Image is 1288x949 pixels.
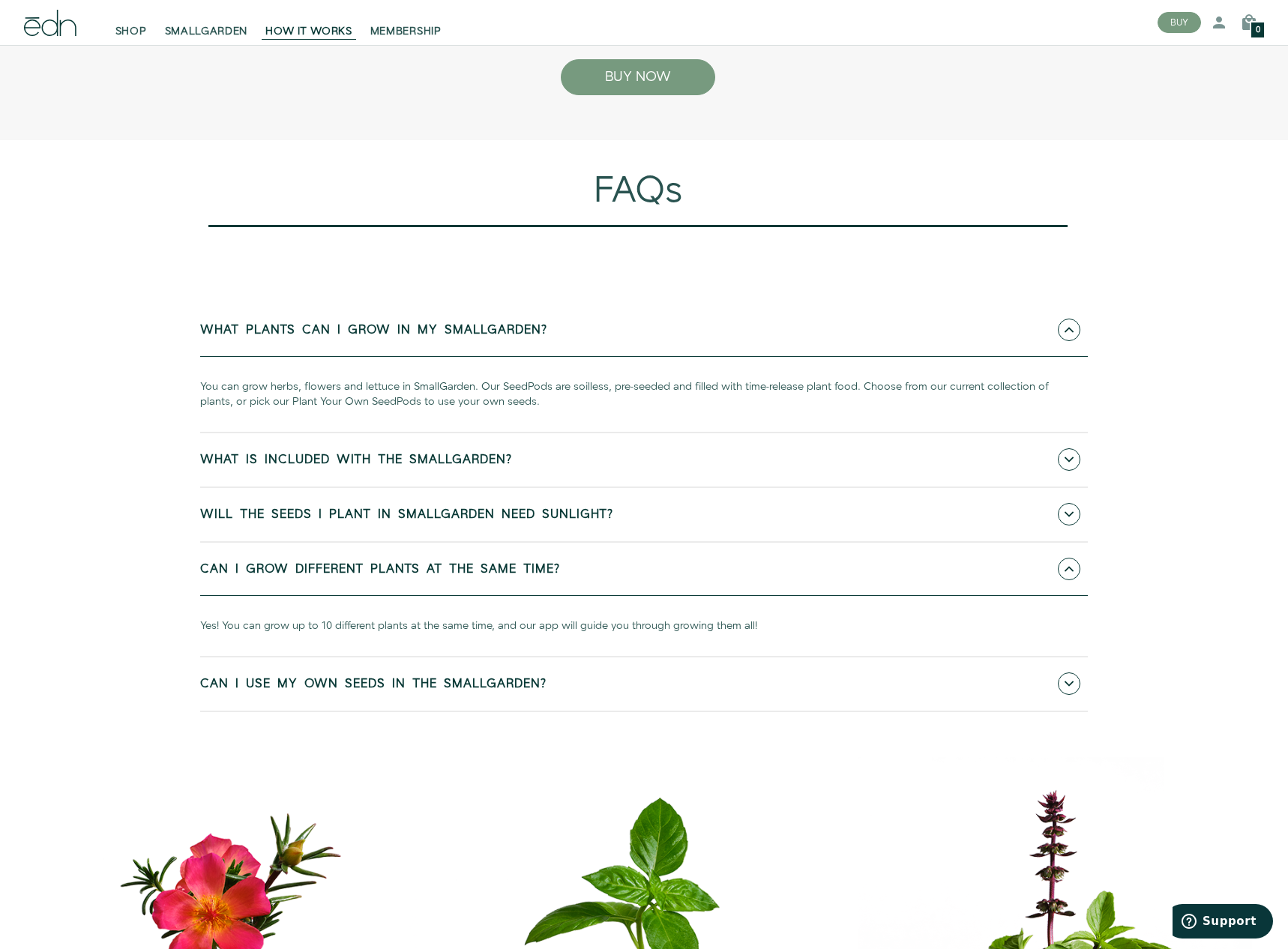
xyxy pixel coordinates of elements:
[561,59,715,95] button: BUY NOW
[24,170,1252,214] div: FAQs
[200,324,547,337] span: What plants can I grow in my SmallGarden?
[265,24,352,39] span: HOW IT WORKS
[1173,904,1273,942] iframe: Opens a widget where you can find more information
[200,657,1088,711] a: Can I use my own seeds in the SmallGarden?
[256,6,361,39] a: HOW IT WORKS
[200,543,1088,596] a: Can I grow different plants at the same time?
[156,6,257,39] a: SMALLGARDEN
[200,488,1088,541] a: Will the seeds I plant in SmallGarden need sunlight?
[200,563,560,576] span: Can I grow different plants at the same time?
[1256,26,1260,34] span: 0
[200,454,512,467] span: What is included with the SmallGarden?
[200,596,1088,656] div: Yes! You can grow up to 10 different plants at the same time, and our app will guide you through ...
[165,24,248,39] span: SMALLGARDEN
[200,357,1088,432] div: You can grow herbs, flowers and lettuce in SmallGarden. Our SeedPods are soilless, pre-seeded and...
[115,24,147,39] span: SHOP
[200,678,547,691] span: Can I use my own seeds in the SmallGarden?
[200,508,613,522] span: Will the seeds I plant in SmallGarden need sunlight?
[200,433,1088,486] a: What is included with the SmallGarden?
[106,6,156,39] a: SHOP
[200,304,1088,357] a: What plants can I grow in my SmallGarden?
[361,6,451,39] a: MEMBERSHIP
[1158,12,1201,33] button: BUY
[370,24,442,39] span: MEMBERSHIP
